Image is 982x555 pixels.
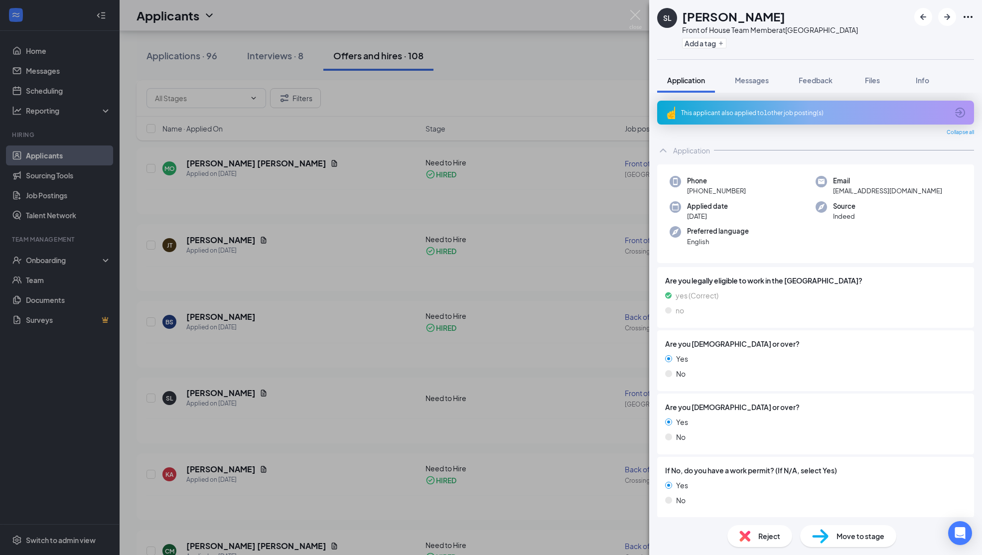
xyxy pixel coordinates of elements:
span: Are you [DEMOGRAPHIC_DATA] or over? [665,402,800,413]
span: [DATE] [687,211,728,221]
span: Yes [676,353,688,364]
span: English [687,237,749,247]
span: Phone [687,176,746,186]
span: If No, do you have a work permit? (If N/A, select Yes) [665,465,837,476]
span: Collapse all [947,129,974,137]
span: Are you legally eligible to work in the [GEOGRAPHIC_DATA]? [665,275,966,286]
h1: [PERSON_NAME] [682,8,785,25]
button: ArrowLeftNew [914,8,932,26]
span: Are you [DEMOGRAPHIC_DATA] or over? [665,338,800,349]
svg: ArrowRight [941,11,953,23]
span: Indeed [833,211,855,221]
span: yes (Correct) [676,290,718,301]
span: Preferred language [687,226,749,236]
span: Applied date [687,201,728,211]
span: [PHONE_NUMBER] [687,186,746,196]
button: ArrowRight [938,8,956,26]
span: Application [667,76,705,85]
span: [EMAIL_ADDRESS][DOMAIN_NAME] [833,186,942,196]
span: Yes [676,480,688,491]
span: Source [833,201,855,211]
span: No [676,431,686,442]
svg: ChevronUp [657,144,669,156]
span: no [676,305,684,316]
span: Reject [758,531,780,542]
div: Front of House Team Member at [GEOGRAPHIC_DATA] [682,25,858,35]
span: Files [865,76,880,85]
span: Messages [735,76,769,85]
span: Feedback [799,76,833,85]
svg: Ellipses [962,11,974,23]
svg: ArrowLeftNew [917,11,929,23]
svg: ArrowCircle [954,107,966,119]
span: No [676,368,686,379]
button: PlusAdd a tag [682,38,726,48]
div: Open Intercom Messenger [948,521,972,545]
svg: Plus [718,40,724,46]
span: Move to stage [837,531,884,542]
div: This applicant also applied to 1 other job posting(s) [681,109,948,117]
div: Application [673,145,710,155]
span: Email [833,176,942,186]
div: SL [663,13,672,23]
span: Yes [676,416,688,427]
span: No [676,495,686,506]
span: Info [916,76,929,85]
